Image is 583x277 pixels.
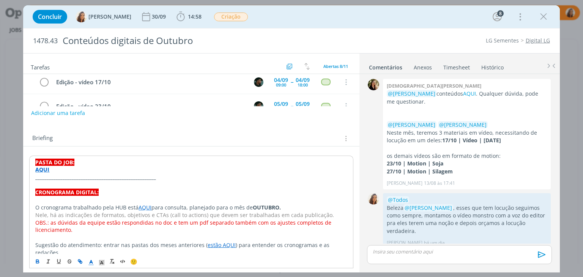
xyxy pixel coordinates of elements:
[276,83,286,87] div: 09:00
[139,204,151,211] a: AQUI
[497,10,504,17] div: 8
[253,100,265,112] button: K
[23,5,559,272] div: dialog
[526,37,550,44] a: Digital LG
[128,257,139,266] button: 🙂
[35,189,99,196] strong: CRONOGRAMA DIGITAL:
[253,204,281,211] strong: OUTUBRO.
[323,63,348,69] span: Abertas 8/11
[463,90,476,97] a: AQUI
[291,103,293,109] span: --
[152,14,167,19] div: 30/09
[86,257,96,266] span: Cor do Texto
[35,211,334,219] span: Nele, há as indicações de formatos, objetivos e CTAs (call to actions) que devem ser trabalhadas ...
[33,10,67,24] button: Concluir
[254,77,263,87] img: K
[387,204,547,235] p: Beleza , esses que tem locução seguimos como sempre, montamos o vídeo monstro com a voz do editor...
[387,168,453,175] strong: 27/10 | Motion | Silagem
[491,11,503,23] button: 8
[214,13,248,21] span: Criação
[387,82,481,89] b: [DEMOGRAPHIC_DATA][PERSON_NAME]
[274,77,288,83] div: 04/09
[388,90,435,97] span: @[PERSON_NAME]
[388,121,435,128] span: @[PERSON_NAME]
[368,79,379,90] img: C
[59,31,331,50] div: Conteúdos digitais de Outubro
[414,64,432,71] div: Anexos
[35,166,49,173] a: AQUI
[35,241,347,257] p: Sugestão do atendimento: entrar nas pastas dos meses anteriores ( ) para entender os cronogramas ...
[387,152,547,160] p: os demais vídeos são em formato de motion:
[130,258,137,265] span: 🙂
[175,11,203,23] button: 14:58
[214,12,248,22] button: Criação
[304,63,310,70] img: arrow-down-up.svg
[33,37,58,45] span: 1478.43
[253,76,265,88] button: K
[76,11,131,22] button: V[PERSON_NAME]
[369,60,403,71] a: Comentários
[387,180,422,187] p: [PERSON_NAME]
[296,101,310,107] div: 05/09
[32,134,53,143] span: Briefing
[88,14,131,19] span: [PERSON_NAME]
[405,204,452,211] span: @[PERSON_NAME]
[442,137,501,144] strong: 17/10 | Vídeo | [DATE]
[96,257,107,266] span: Cor de Fundo
[387,90,547,105] p: conteúdos . Qualquer dúvida, pode me questionar.
[35,173,156,181] strong: _____________________________________________________
[35,159,74,166] strong: PASTA DO JOB:
[439,121,487,128] span: @[PERSON_NAME]
[387,129,547,145] p: Neste mês, teremos 3 materiais em vídeo, necessitando de locução em um deles:
[208,241,236,249] a: estão AQUI
[188,13,202,20] span: 14:58
[368,193,379,205] img: V
[298,83,308,87] div: 18:00
[296,77,310,83] div: 04/09
[274,101,288,107] div: 05/09
[53,77,247,87] div: Edição - vídeo 17/10
[76,11,87,22] img: V
[481,60,504,71] a: Histórico
[38,14,62,20] span: Concluir
[31,62,50,71] span: Tarefas
[387,239,422,246] p: [PERSON_NAME]
[424,239,445,246] span: há um dia
[291,79,293,85] span: --
[254,101,263,111] img: K
[443,60,470,71] a: Timesheet
[424,180,455,187] span: 13/08 às 17:41
[388,196,408,203] span: @Todos
[35,219,333,234] span: OBS.: as dúvidas da equipe estão respondidas no doc e tem um pdf separado também com os ajustes c...
[387,160,443,167] strong: 23/10 | Motion | Soja
[31,106,85,120] button: Adicionar uma tarefa
[35,204,347,211] p: O cronograma trabalhado pela HUB está para consulta, planejado para o mês de
[486,37,519,44] a: LG Sementes
[53,102,247,111] div: Edição - vídeo 23/10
